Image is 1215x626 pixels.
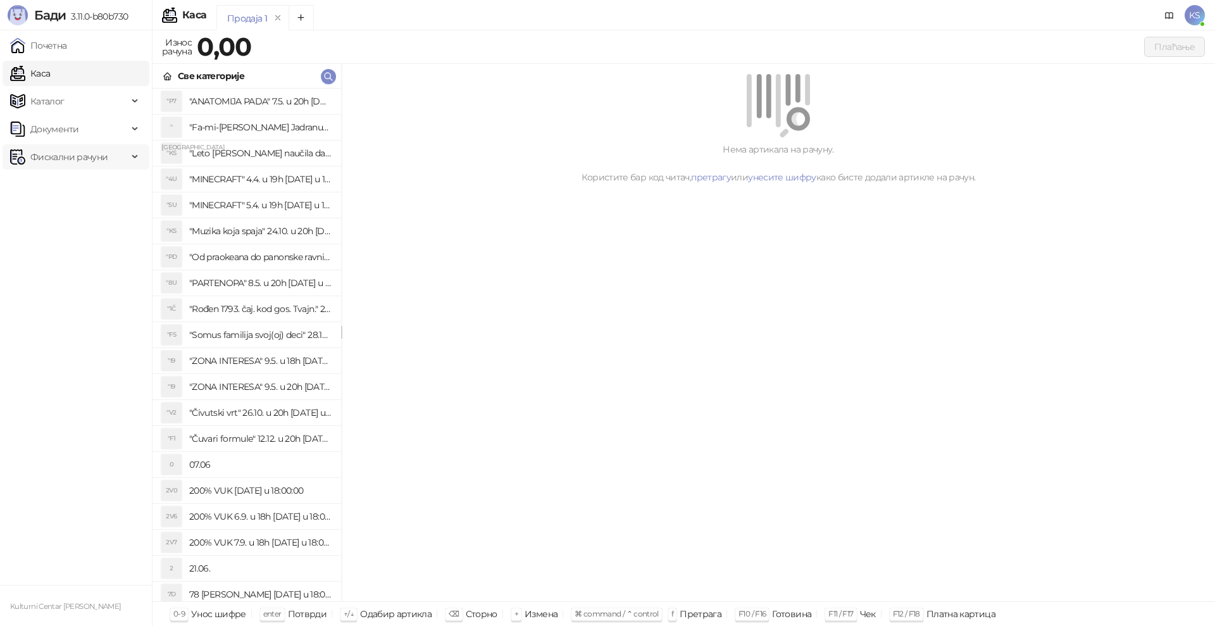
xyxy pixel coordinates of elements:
[189,506,331,527] h4: 200% VUK 6.9. u 18h [DATE] u 18:00:00
[30,144,108,170] span: Фискални рачуни
[189,351,331,371] h4: "ZONA INTERESA" 9.5. u 18h [DATE] u 18:00:00
[893,609,920,618] span: F12 / F18
[161,532,182,553] div: 2V7
[189,377,331,397] h4: "ZONA INTERESA" 9.5. u 20h [DATE] u 20:00:00
[344,609,354,618] span: ↑/↓
[189,480,331,501] h4: 200% VUK [DATE] u 18:00:00
[828,609,853,618] span: F11 / F17
[1185,5,1205,25] span: KS
[161,454,182,475] div: 0
[161,91,182,111] div: "P7
[189,429,331,449] h4: "Čuvari formule" 12.12. u 20h [DATE] u 20:00:00
[575,609,659,618] span: ⌘ command / ⌃ control
[197,31,251,62] strong: 0,00
[30,116,78,142] span: Документи
[178,69,244,83] div: Све категорије
[159,34,194,59] div: Износ рачуна
[161,195,182,215] div: "5U
[189,532,331,553] h4: 200% VUK 7.9. u 18h [DATE] u 18:00:00
[153,89,341,601] div: grid
[161,117,182,137] div: "[GEOGRAPHIC_DATA]
[10,602,121,611] small: Kulturni Centar [PERSON_NAME]
[10,61,50,86] a: Каса
[161,299,182,319] div: "1Č
[189,325,331,345] h4: "Somus familija svoj(oj) deci" 28.10. u 20h [DATE] u 20:00:00
[30,89,65,114] span: Каталог
[161,429,182,449] div: "F1
[270,13,286,23] button: remove
[161,169,182,189] div: "4U
[680,606,721,622] div: Претрага
[191,606,246,622] div: Унос шифре
[189,558,331,579] h4: 21.06.
[748,172,816,183] a: унесите шифру
[189,299,331,319] h4: "Rođen 1793. čaj. kod gos. Tvajn." 25.10. u 20h [DATE] u 20:00:00
[772,606,811,622] div: Готовина
[289,5,314,30] button: Add tab
[189,221,331,241] h4: "Muzika koja spaja" 24.10. u 20h [DATE] u 20:00:00
[161,480,182,501] div: 2V0
[360,606,432,622] div: Одабир артикла
[860,606,876,622] div: Чек
[671,609,673,618] span: f
[189,91,331,111] h4: "ANATOMIJA PADA" 7.5. u 20h [DATE] u 20:00:00
[10,33,67,58] a: Почетна
[189,273,331,293] h4: "PARTENOPA" 8.5. u 20h [DATE] u 20:00:00
[1144,37,1205,57] button: Плаћање
[263,609,282,618] span: enter
[161,351,182,371] div: "I9
[738,609,766,618] span: F10 / F16
[227,11,267,25] div: Продаја 1
[182,10,206,20] div: Каса
[189,195,331,215] h4: "MINECRAFT" 5.4. u 19h [DATE] u 19:00:00
[161,325,182,345] div: "FS
[514,609,518,618] span: +
[189,454,331,475] h4: 07.06
[449,609,459,618] span: ⌫
[173,609,185,618] span: 0-9
[691,172,731,183] a: претрагу
[926,606,995,622] div: Платна картица
[161,506,182,527] div: 2V6
[189,169,331,189] h4: "MINECRAFT" 4.4. u 19h [DATE] u 19:00:00
[161,247,182,267] div: "PD
[161,143,182,163] div: "KS
[161,558,182,579] div: 2
[34,8,66,23] span: Бади
[8,5,28,25] img: Logo
[288,606,327,622] div: Потврди
[189,584,331,604] h4: 78 [PERSON_NAME] [DATE] u 18:00:00
[66,11,128,22] span: 3.11.0-b80b730
[161,403,182,423] div: "V2
[161,273,182,293] div: "8U
[466,606,497,622] div: Сторно
[189,247,331,267] h4: "Od praokeana do panonske ravnice" 16.2. [DATE] u 17:00:00
[525,606,558,622] div: Измена
[161,221,182,241] div: "KS
[189,143,331,163] h4: "Leto [PERSON_NAME] naučila da letim" 12.12. u 18h [DATE] u 18:00:00
[161,584,182,604] div: 7D
[189,117,331,137] h4: "Fa-mi-[PERSON_NAME] Jadranu" 27.10. u 20h [DATE] u 20:00:00
[357,142,1200,184] div: Нема артикала на рачуну. Користите бар код читач, или како бисте додали артикле на рачун.
[161,377,182,397] div: "I9
[1159,5,1180,25] a: Документација
[189,403,331,423] h4: "Čivutski vrt" 26.10. u 20h [DATE] u 20:00:00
